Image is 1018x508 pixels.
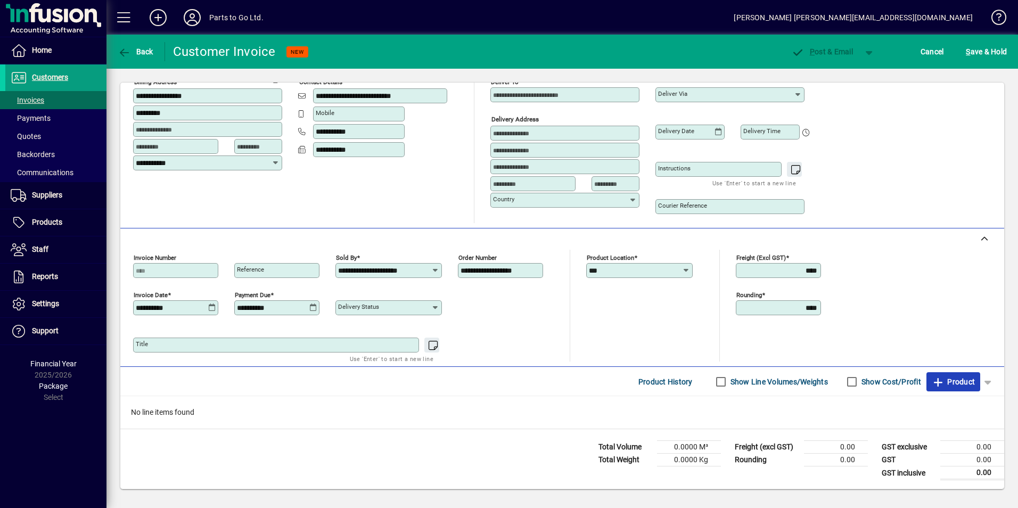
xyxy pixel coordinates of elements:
a: Staff [5,236,106,263]
span: S [966,47,970,56]
button: Save & Hold [963,42,1009,61]
mat-label: Delivery time [743,127,781,135]
a: Knowledge Base [983,2,1005,37]
td: 0.0000 M³ [657,441,721,454]
span: Reports [32,272,58,281]
span: Support [32,326,59,335]
span: Customers [32,73,68,81]
span: ost & Email [791,47,853,56]
div: Parts to Go Ltd. [209,9,264,26]
td: 0.00 [804,454,868,466]
td: 0.00 [940,441,1004,454]
mat-label: Payment due [235,291,270,299]
mat-label: Freight (excl GST) [736,254,786,261]
td: Freight (excl GST) [729,441,804,454]
span: Financial Year [30,359,77,368]
mat-hint: Use 'Enter' to start a new line [350,353,433,365]
mat-hint: Use 'Enter' to start a new line [712,177,796,189]
a: Backorders [5,145,106,163]
td: 0.00 [940,454,1004,466]
button: Product [926,372,980,391]
span: Settings [32,299,59,308]
span: Back [118,47,153,56]
a: Communications [5,163,106,182]
td: GST inclusive [876,466,940,480]
mat-label: Invoice date [134,291,168,299]
a: Quotes [5,127,106,145]
button: Cancel [918,42,947,61]
td: 0.00 [940,466,1004,480]
button: Profile [175,8,209,27]
mat-label: Delivery date [658,127,694,135]
button: Post & Email [786,42,858,61]
button: Back [115,42,156,61]
app-page-header-button: Back [106,42,165,61]
mat-label: Delivery status [338,303,379,310]
span: Product History [638,373,693,390]
mat-label: Product location [587,254,634,261]
a: View on map [251,70,268,87]
span: ave & Hold [966,43,1007,60]
span: Communications [11,168,73,177]
mat-label: Reference [237,266,264,273]
mat-label: Title [136,340,148,348]
a: Settings [5,291,106,317]
a: Invoices [5,91,106,109]
span: Payments [11,114,51,122]
td: GST [876,454,940,466]
span: Backorders [11,150,55,159]
div: Customer Invoice [173,43,276,60]
span: Package [39,382,68,390]
label: Show Line Volumes/Weights [728,376,828,387]
button: Copy to Delivery address [268,70,285,87]
a: Home [5,37,106,64]
a: Suppliers [5,182,106,209]
span: Home [32,46,52,54]
a: Support [5,318,106,345]
span: NEW [291,48,304,55]
td: GST exclusive [876,441,940,454]
a: Products [5,209,106,236]
span: Invoices [11,96,44,104]
mat-label: Rounding [736,291,762,299]
span: Staff [32,245,48,253]
td: Total Volume [593,441,657,454]
mat-label: Order number [458,254,497,261]
mat-label: Deliver via [658,90,687,97]
mat-label: Country [493,195,514,203]
div: [PERSON_NAME] [PERSON_NAME][EMAIL_ADDRESS][DOMAIN_NAME] [734,9,973,26]
span: Suppliers [32,191,62,199]
span: Product [932,373,975,390]
a: Reports [5,264,106,290]
mat-label: Courier Reference [658,202,707,209]
mat-label: Mobile [316,109,334,117]
span: Products [32,218,62,226]
td: Rounding [729,454,804,466]
span: P [810,47,815,56]
a: Payments [5,109,106,127]
span: Quotes [11,132,41,141]
td: 0.00 [804,441,868,454]
span: Cancel [921,43,944,60]
td: 0.0000 Kg [657,454,721,466]
mat-label: Instructions [658,165,691,172]
mat-label: Invoice number [134,254,176,261]
button: Product History [634,372,697,391]
label: Show Cost/Profit [859,376,921,387]
button: Add [141,8,175,27]
mat-label: Sold by [336,254,357,261]
td: Total Weight [593,454,657,466]
div: No line items found [120,396,1004,429]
